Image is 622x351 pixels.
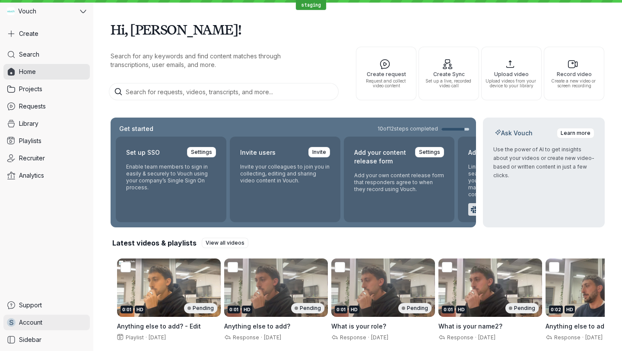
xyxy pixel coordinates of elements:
[335,306,347,313] div: 0:01
[349,306,359,313] div: HD
[19,50,39,59] span: Search
[3,3,90,19] button: Vouch avatarVouch
[544,47,604,100] button: Record videoCreate a new video or screen recording
[419,47,479,100] button: Create SyncSet up a live, recorded video call
[3,47,90,62] a: Search
[354,172,444,193] p: Add your own content release form that responders agree to when they record using Vouch.
[415,147,444,157] a: Settings
[3,81,90,97] a: Projects
[312,148,326,156] span: Invite
[422,79,475,88] span: Set up a live, recorded video call
[187,147,216,157] a: Settings
[3,26,90,41] button: Create
[111,52,318,69] p: Search for any keywords and find content matches through transcriptions, user emails, and more.
[548,79,600,88] span: Create a new video or screen recording
[19,154,45,163] span: Recruiter
[19,335,41,344] span: Sidebar
[3,332,90,348] a: Sidebar
[264,334,281,341] span: [DATE]
[548,71,600,77] span: Record video
[9,318,14,327] span: S
[445,334,473,341] span: Response
[19,171,44,180] span: Analytics
[144,334,149,341] span: ·
[331,322,386,330] span: What is your role?
[473,334,478,341] span: ·
[206,239,244,247] span: View all videos
[419,148,440,156] span: Settings
[360,79,413,88] span: Request and collect video content
[111,17,605,41] h1: Hi, [PERSON_NAME]!
[565,306,575,313] div: HD
[3,133,90,149] a: Playlists
[191,148,212,156] span: Settings
[442,306,454,313] div: 0:01
[3,99,90,114] a: Requests
[184,303,217,313] div: Pending
[456,306,466,313] div: HD
[19,67,36,76] span: Home
[356,47,416,100] button: Create requestRequest and collect video content
[224,322,290,330] span: Anything else to add?
[493,129,534,137] h2: Ask Vouch
[291,303,324,313] div: Pending
[585,334,603,341] span: [DATE]
[505,303,539,313] div: Pending
[561,129,590,137] span: Learn more
[135,306,145,313] div: HD
[3,297,90,313] a: Support
[240,147,276,158] h2: Invite users
[366,334,371,341] span: ·
[240,163,330,184] p: Invite your colleagues to join you in collecting, editing and sharing video content in Vouch.
[3,150,90,166] a: Recruiter
[552,334,581,341] span: Response
[19,119,38,128] span: Library
[19,85,42,93] span: Projects
[231,334,259,341] span: Response
[371,334,388,341] span: [DATE]
[546,322,612,330] span: Anything else to add?
[360,71,413,77] span: Create request
[109,83,339,100] input: Search for requests, videos, transcripts, and more...
[228,306,240,313] div: 0:01
[354,147,410,167] h2: Add your content release form
[581,334,585,341] span: ·
[117,124,155,133] h2: Get started
[468,147,518,158] h2: Add integrations
[19,137,41,145] span: Playlists
[338,334,366,341] span: Response
[19,102,46,111] span: Requests
[124,334,144,341] span: Playlist
[398,303,432,313] div: Pending
[485,71,538,77] span: Upload video
[3,64,90,80] a: Home
[202,238,248,248] a: View all videos
[378,125,469,132] a: 10of12steps completed
[242,306,252,313] div: HD
[19,318,42,327] span: Account
[3,3,78,19] div: Vouch
[468,163,558,198] p: Link your preferred apps to seamlessly incorporate Vouch into your current workflows and maximize...
[557,128,594,138] a: Learn more
[259,334,264,341] span: ·
[18,7,36,16] span: Vouch
[3,168,90,183] a: Analytics
[485,79,538,88] span: Upload videos from your device to your library
[478,334,495,341] span: [DATE]
[112,238,197,248] h2: Latest videos & playlists
[3,315,90,330] a: SAccount
[422,71,475,77] span: Create Sync
[149,334,166,341] span: [DATE]
[308,147,330,157] a: Invite
[7,7,15,15] img: Vouch avatar
[549,306,563,313] div: 0:02
[378,125,438,132] span: 10 of 12 steps completed
[481,47,542,100] button: Upload videoUpload videos from your device to your library
[126,163,216,191] p: Enable team members to sign in easily & securely to Vouch using your company’s Single Sign On pro...
[121,306,133,313] div: 0:01
[3,116,90,131] a: Library
[19,301,42,310] span: Support
[126,147,160,158] h2: Set up SSO
[493,145,594,180] p: Use the power of AI to get insights about your videos or create new video-based or written conten...
[19,29,38,38] span: Create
